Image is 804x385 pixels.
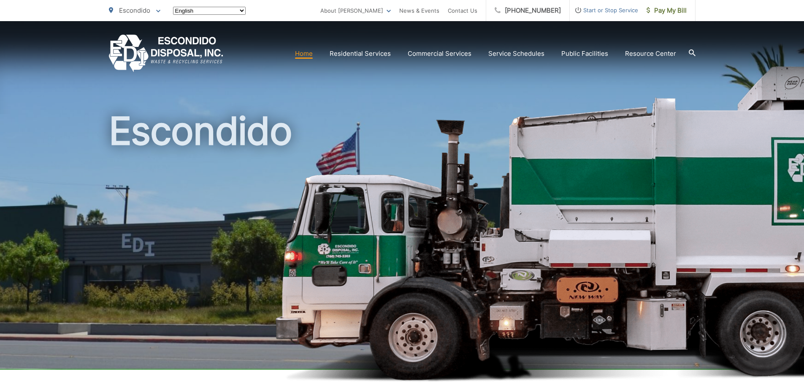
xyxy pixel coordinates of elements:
a: Public Facilities [561,49,608,59]
a: Home [295,49,313,59]
span: Pay My Bill [647,5,687,16]
a: Service Schedules [488,49,544,59]
h1: Escondido [109,110,696,377]
span: Escondido [119,6,150,14]
a: About [PERSON_NAME] [320,5,391,16]
select: Select a language [173,7,246,15]
a: Resource Center [625,49,676,59]
a: News & Events [399,5,439,16]
a: Residential Services [330,49,391,59]
a: Contact Us [448,5,477,16]
a: Commercial Services [408,49,471,59]
a: EDCD logo. Return to the homepage. [109,35,223,72]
